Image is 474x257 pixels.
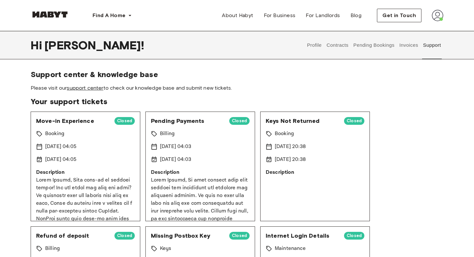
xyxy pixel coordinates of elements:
button: Get in Touch [377,9,421,22]
p: Booking [45,130,64,138]
span: Closed [344,118,364,124]
span: Get in Touch [382,12,416,19]
p: [DATE] 04:05 [45,156,76,163]
span: Your support tickets [31,97,443,106]
a: Blog [345,9,367,22]
span: Move-in Experience [36,117,109,125]
p: Keys [160,245,172,252]
a: support center [67,85,103,91]
p: Billing [45,245,60,252]
p: Description [151,169,250,176]
p: [DATE] 04:03 [160,156,191,163]
p: Maintenance [275,245,306,252]
p: Description [36,169,135,176]
p: [DATE] 04:05 [45,143,76,151]
img: Habyt [31,11,69,18]
span: Closed [229,118,250,124]
span: Missing Postbox Key [151,232,224,240]
button: Find A Home [87,9,137,22]
span: Support center & knowledge base [31,70,443,79]
button: Invoices [399,31,419,59]
span: Closed [229,232,250,239]
span: [PERSON_NAME] ! [44,38,144,52]
span: Closed [114,118,135,124]
button: Support [422,31,442,59]
span: Blog [351,12,362,19]
button: Profile [306,31,323,59]
p: [DATE] 20:38 [275,143,306,151]
span: Pending Payments [151,117,224,125]
span: Internet Login Details [266,232,339,240]
a: For Business [259,9,301,22]
span: Closed [114,232,135,239]
button: Pending Bookings [352,31,395,59]
span: Please visit our to check our knowledge base and submit new tickets. [31,84,443,92]
span: Find A Home [93,12,125,19]
span: Closed [344,232,364,239]
span: Keys Not Returned [266,117,339,125]
span: About Habyt [222,12,253,19]
a: About Habyt [217,9,258,22]
span: Refund of deposit [36,232,109,240]
p: [DATE] 04:03 [160,143,191,151]
div: user profile tabs [305,31,443,59]
p: Description [266,169,364,176]
span: For Business [264,12,296,19]
a: For Landlords [301,9,345,22]
p: Billing [160,130,175,138]
span: For Landlords [306,12,340,19]
p: Booking [275,130,294,138]
button: Contracts [326,31,349,59]
span: Hi [31,38,44,52]
p: [DATE] 20:38 [275,156,306,163]
img: avatar [432,10,443,21]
